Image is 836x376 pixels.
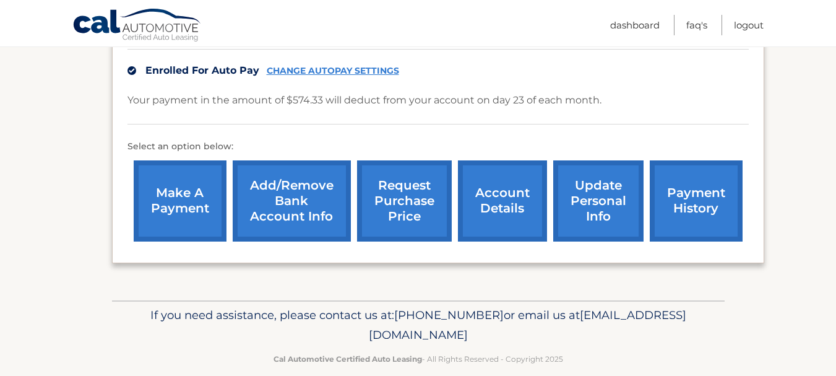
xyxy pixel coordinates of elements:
[120,305,717,345] p: If you need assistance, please contact us at: or email us at
[394,308,504,322] span: [PHONE_NUMBER]
[458,160,547,242] a: account details
[553,160,644,242] a: update personal info
[127,66,136,75] img: check.svg
[267,66,399,76] a: CHANGE AUTOPAY SETTINGS
[127,139,749,154] p: Select an option below:
[650,160,743,242] a: payment history
[686,15,707,35] a: FAQ's
[233,160,351,242] a: Add/Remove bank account info
[120,352,717,365] p: - All Rights Reserved - Copyright 2025
[357,160,452,242] a: request purchase price
[734,15,764,35] a: Logout
[127,92,601,109] p: Your payment in the amount of $574.33 will deduct from your account on day 23 of each month.
[134,160,226,242] a: make a payment
[274,354,422,364] strong: Cal Automotive Certified Auto Leasing
[72,8,202,44] a: Cal Automotive
[145,64,259,76] span: Enrolled For Auto Pay
[610,15,660,35] a: Dashboard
